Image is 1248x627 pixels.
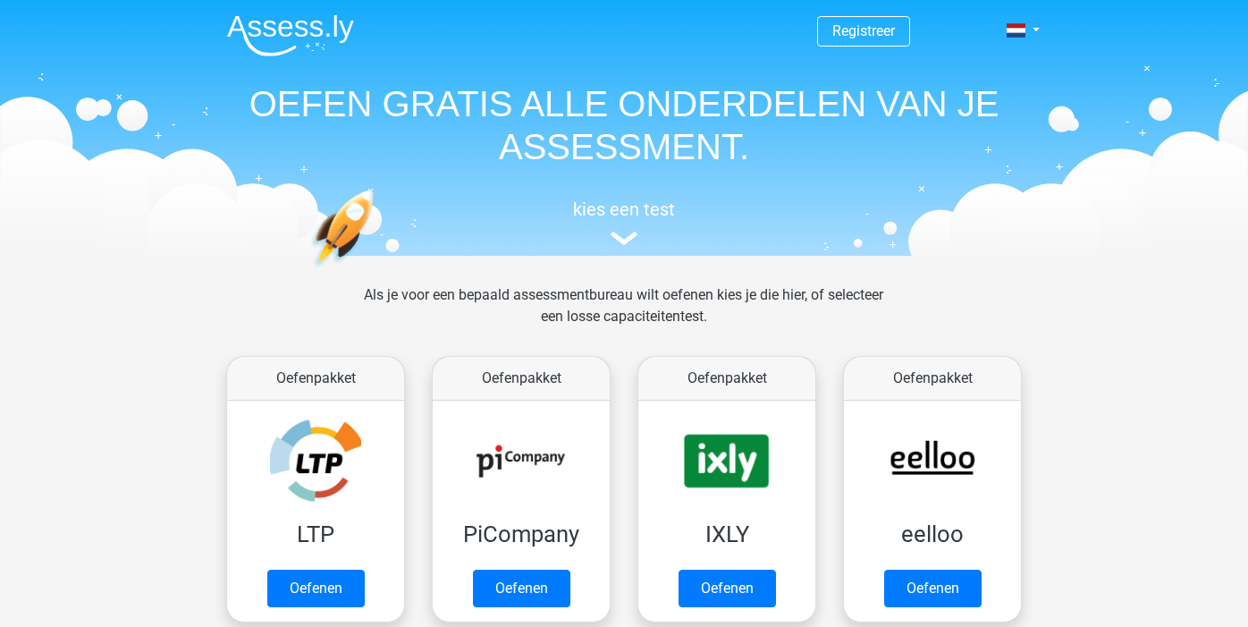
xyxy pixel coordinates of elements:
a: Oefenen [679,570,776,607]
a: Oefenen [473,570,570,607]
a: Registreer [832,22,895,39]
img: assessment [611,232,637,245]
h5: kies een test [213,199,1035,220]
div: Als je voor een bepaald assessmentbureau wilt oefenen kies je die hier, of selecteer een losse ca... [350,284,898,349]
img: oefenen [311,190,443,352]
h1: OEFEN GRATIS ALLE ONDERDELEN VAN JE ASSESSMENT. [213,82,1035,168]
a: Oefenen [267,570,365,607]
a: Oefenen [884,570,982,607]
img: Assessly [227,14,354,56]
a: kies een test [213,199,1035,246]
